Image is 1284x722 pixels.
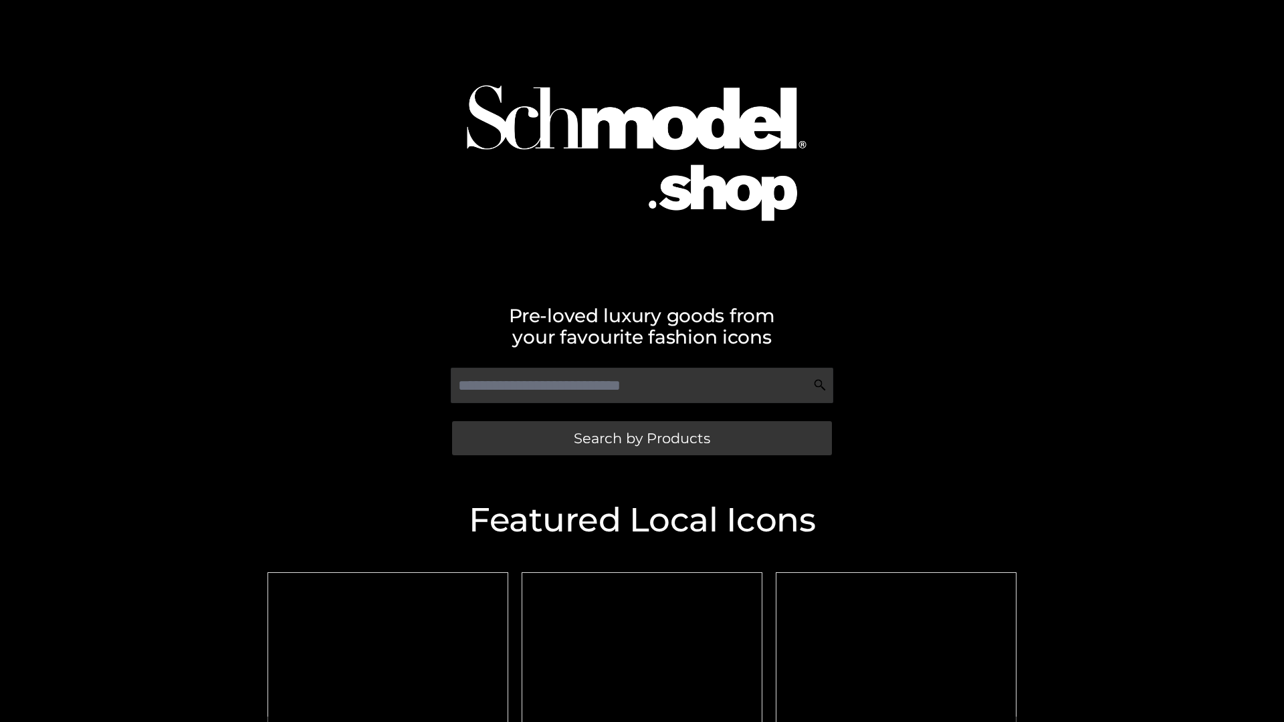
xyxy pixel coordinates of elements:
a: Search by Products [452,421,832,455]
span: Search by Products [574,431,710,445]
h2: Pre-loved luxury goods from your favourite fashion icons [261,305,1023,348]
h2: Featured Local Icons​ [261,503,1023,537]
img: Search Icon [813,378,827,392]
